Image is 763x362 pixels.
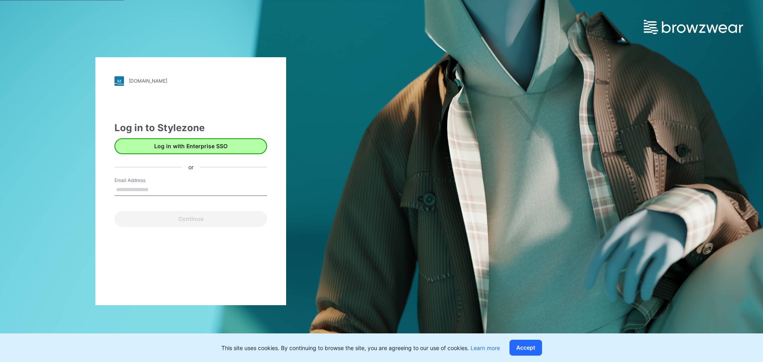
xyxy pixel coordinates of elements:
[509,340,542,356] button: Accept
[644,20,743,34] img: browzwear-logo.e42bd6dac1945053ebaf764b6aa21510.svg
[221,344,500,352] p: This site uses cookies. By continuing to browse the site, you are agreeing to our use of cookies.
[114,76,124,86] img: stylezone-logo.562084cfcfab977791bfbf7441f1a819.svg
[129,78,167,84] div: [DOMAIN_NAME]
[471,345,500,351] a: Learn more
[182,163,200,171] div: or
[114,177,170,184] label: Email Address
[114,76,267,86] a: [DOMAIN_NAME]
[114,138,267,154] button: Log in with Enterprise SSO
[114,121,267,135] div: Log in to Stylezone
